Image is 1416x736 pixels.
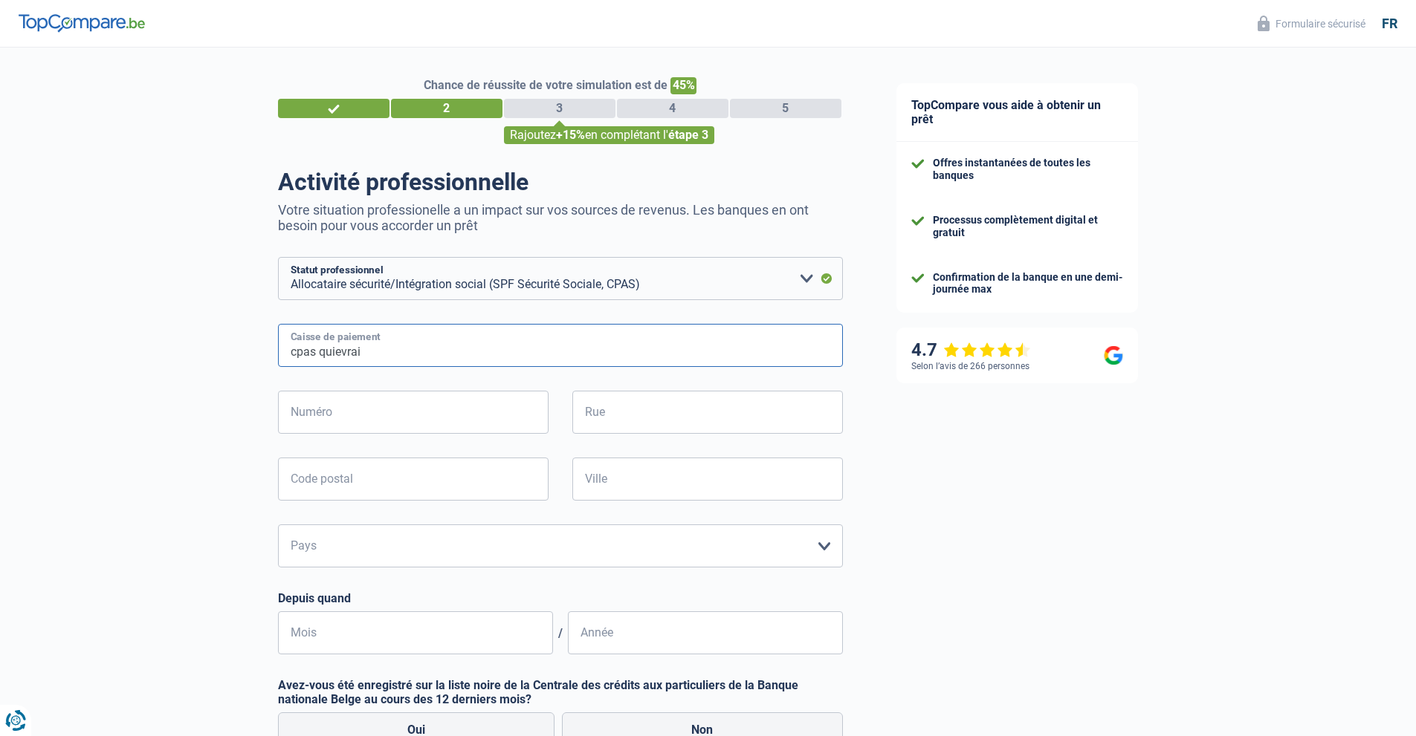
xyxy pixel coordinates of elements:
div: 3 [504,99,615,118]
div: Confirmation de la banque en une demi-journée max [933,271,1123,296]
button: Formulaire sécurisé [1249,11,1374,36]
label: Avez-vous été enregistré sur la liste noire de la Centrale des crédits aux particuliers de la Ban... [278,678,843,706]
div: 1 [278,99,389,118]
span: / [553,626,568,640]
span: Chance de réussite de votre simulation est de [424,78,667,92]
img: TopCompare Logo [19,14,145,32]
div: 4.7 [911,339,1031,361]
div: Selon l’avis de 266 personnes [911,361,1029,371]
div: 2 [391,99,502,118]
span: étape 3 [668,128,708,142]
span: +15% [556,128,585,142]
div: 5 [730,99,841,118]
div: TopCompare vous aide à obtenir un prêt [896,83,1138,142]
p: Votre situation professionelle a un impact sur vos sources de revenus. Les banques en ont besoin ... [278,202,843,233]
div: Processus complètement digital et gratuit [933,214,1123,239]
div: fr [1382,16,1397,32]
input: AAAA [568,611,843,654]
h1: Activité professionnelle [278,168,843,196]
span: 45% [670,77,696,94]
div: Offres instantanées de toutes les banques [933,157,1123,182]
input: MM [278,611,553,654]
div: Rajoutez en complétant l' [504,126,714,144]
div: 4 [617,99,728,118]
label: Depuis quand [278,591,843,605]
